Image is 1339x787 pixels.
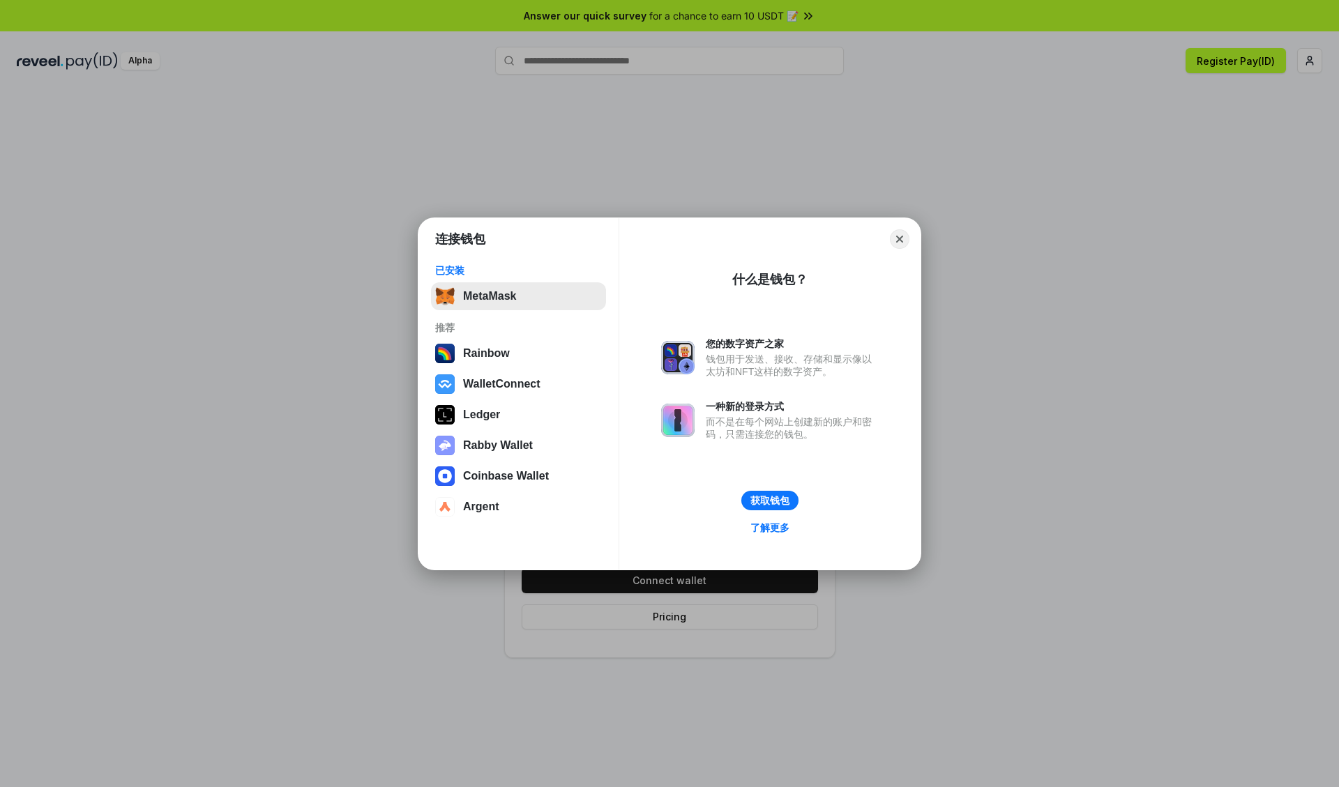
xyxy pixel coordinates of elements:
[431,462,606,490] button: Coinbase Wallet
[435,497,455,517] img: svg+xml,%3Csvg%20width%3D%2228%22%20height%3D%2228%22%20viewBox%3D%220%200%2028%2028%22%20fill%3D...
[435,436,455,455] img: svg+xml,%3Csvg%20xmlns%3D%22http%3A%2F%2Fwww.w3.org%2F2000%2Fsvg%22%20fill%3D%22none%22%20viewBox...
[463,439,533,452] div: Rabby Wallet
[706,353,879,378] div: 钱包用于发送、接收、存储和显示像以太坊和NFT这样的数字资产。
[431,493,606,521] button: Argent
[706,415,879,441] div: 而不是在每个网站上创建新的账户和密码，只需连接您的钱包。
[435,374,455,394] img: svg+xml,%3Csvg%20width%3D%2228%22%20height%3D%2228%22%20viewBox%3D%220%200%2028%2028%22%20fill%3D...
[435,231,485,247] h1: 连接钱包
[431,370,606,398] button: WalletConnect
[750,521,789,534] div: 了解更多
[463,470,549,482] div: Coinbase Wallet
[741,491,799,510] button: 获取钱包
[435,321,602,334] div: 推荐
[742,519,798,537] a: 了解更多
[463,290,516,303] div: MetaMask
[706,337,879,350] div: 您的数字资产之家
[706,400,879,413] div: 一种新的登录方式
[463,378,540,390] div: WalletConnect
[431,431,606,459] button: Rabby Wallet
[431,282,606,310] button: MetaMask
[435,466,455,486] img: svg+xml,%3Csvg%20width%3D%2228%22%20height%3D%2228%22%20viewBox%3D%220%200%2028%2028%22%20fill%3D...
[435,405,455,425] img: svg+xml,%3Csvg%20xmlns%3D%22http%3A%2F%2Fwww.w3.org%2F2000%2Fsvg%22%20width%3D%2228%22%20height%3...
[890,229,909,249] button: Close
[431,339,606,367] button: Rainbow
[661,341,695,374] img: svg+xml,%3Csvg%20xmlns%3D%22http%3A%2F%2Fwww.w3.org%2F2000%2Fsvg%22%20fill%3D%22none%22%20viewBox...
[435,264,602,277] div: 已安装
[463,347,510,360] div: Rainbow
[435,286,455,306] img: svg+xml,%3Csvg%20fill%3D%22none%22%20height%3D%2233%22%20viewBox%3D%220%200%2035%2033%22%20width%...
[463,408,500,421] div: Ledger
[732,271,808,288] div: 什么是钱包？
[661,404,695,437] img: svg+xml,%3Csvg%20xmlns%3D%22http%3A%2F%2Fwww.w3.org%2F2000%2Fsvg%22%20fill%3D%22none%22%20viewBox...
[431,401,606,429] button: Ledger
[750,494,789,507] div: 获取钱包
[463,501,499,513] div: Argent
[435,344,455,363] img: svg+xml,%3Csvg%20width%3D%22120%22%20height%3D%22120%22%20viewBox%3D%220%200%20120%20120%22%20fil...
